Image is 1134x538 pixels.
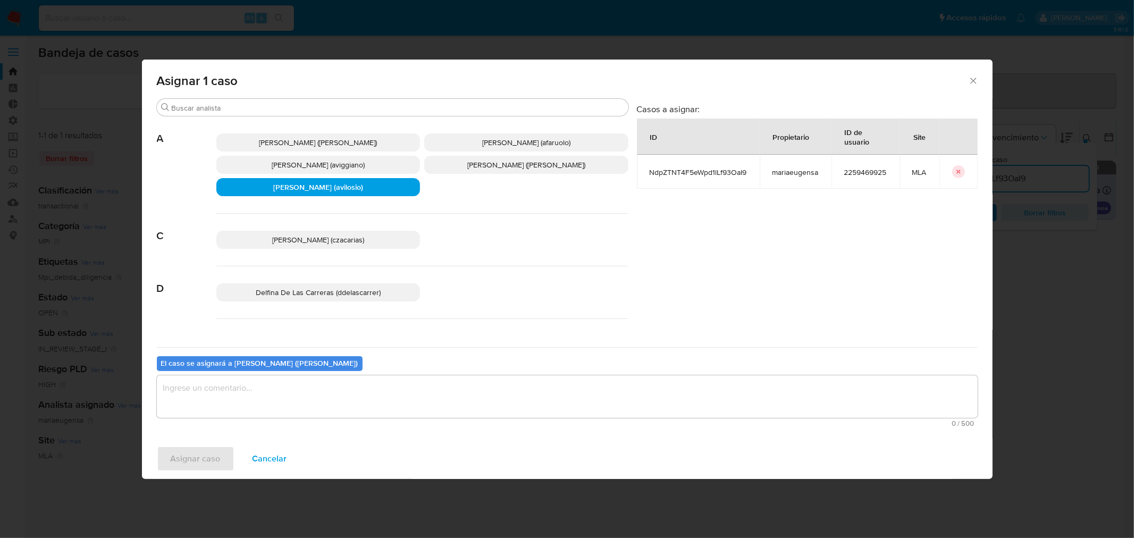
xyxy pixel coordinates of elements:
h3: Casos a asignar: [637,104,978,114]
span: 2259469925 [844,167,887,177]
div: Propietario [760,124,822,149]
button: icon-button [952,165,965,178]
span: mariaeugensa [772,167,819,177]
div: [PERSON_NAME] ([PERSON_NAME]) [424,156,628,174]
div: ID de usuario [832,119,899,154]
div: [PERSON_NAME] (czacarias) [216,231,421,249]
span: [PERSON_NAME] ([PERSON_NAME]) [259,137,377,148]
button: Buscar [161,103,170,112]
div: [PERSON_NAME] ([PERSON_NAME]) [216,133,421,152]
div: [PERSON_NAME] (avilosio) [216,178,421,196]
div: Site [901,124,939,149]
span: C [157,214,216,242]
span: E [157,319,216,348]
span: A [157,116,216,145]
span: Máximo 500 caracteres [160,420,975,427]
span: D [157,266,216,295]
span: [PERSON_NAME] (aviggiano) [272,159,365,170]
div: [PERSON_NAME] (aviggiano) [216,156,421,174]
b: El caso se asignará a [PERSON_NAME] ([PERSON_NAME]) [161,358,358,368]
div: Delfina De Las Carreras (ddelascarrer) [216,283,421,301]
div: [PERSON_NAME] (afaruolo) [424,133,628,152]
button: Cancelar [239,446,301,472]
span: MLA [912,167,927,177]
span: [PERSON_NAME] (czacarias) [272,234,364,245]
div: assign-modal [142,60,993,479]
input: Buscar analista [172,103,624,113]
span: Cancelar [253,447,287,470]
span: NdpZTNT4F5eWpd1lLf93OaI9 [650,167,747,177]
div: ID [637,124,670,149]
span: [PERSON_NAME] ([PERSON_NAME]) [467,159,585,170]
span: [PERSON_NAME] (avilosio) [273,182,363,192]
span: [PERSON_NAME] (afaruolo) [482,137,570,148]
span: Delfina De Las Carreras (ddelascarrer) [256,287,381,298]
span: Asignar 1 caso [157,74,969,87]
button: Cerrar ventana [968,75,978,85]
